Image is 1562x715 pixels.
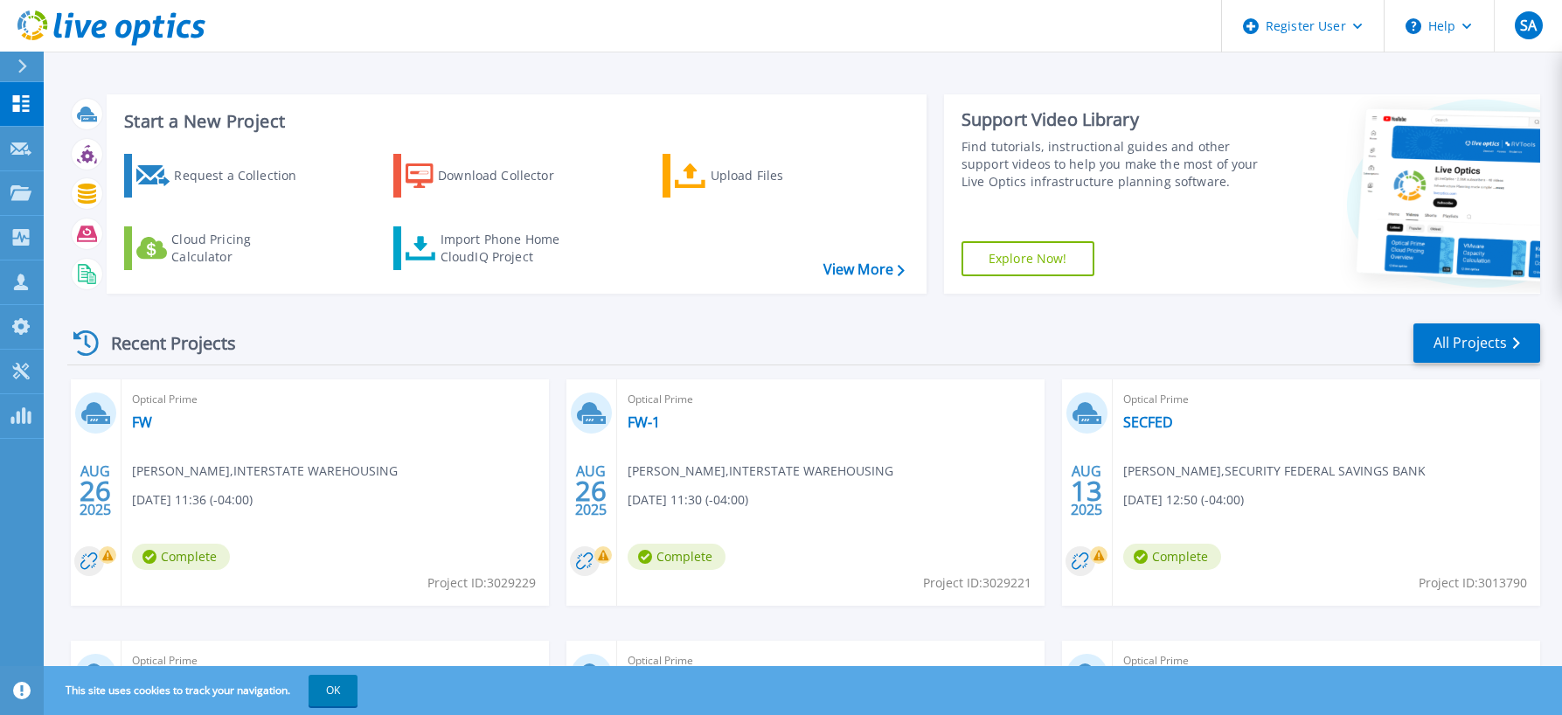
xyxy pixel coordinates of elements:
span: This site uses cookies to track your navigation. [48,675,358,706]
span: Complete [1123,544,1221,570]
div: Support Video Library [961,108,1264,131]
span: Optical Prime [1123,651,1530,670]
a: SECFED [1123,413,1173,431]
a: Upload Files [663,154,857,198]
span: Project ID: 3029221 [923,573,1031,593]
span: [PERSON_NAME] , INTERSTATE WAREHOUSING [628,462,893,481]
span: [DATE] 12:50 (-04:00) [1123,490,1244,510]
a: View More [823,261,905,278]
span: Complete [132,544,230,570]
span: [PERSON_NAME] , INTERSTATE WAREHOUSING [132,462,398,481]
div: Import Phone Home CloudIQ Project [441,231,577,266]
span: Optical Prime [628,390,1034,409]
a: Explore Now! [961,241,1094,276]
div: Download Collector [438,158,578,193]
div: Cloud Pricing Calculator [171,231,311,266]
a: All Projects [1413,323,1540,363]
div: AUG 2025 [574,459,607,523]
span: Optical Prime [132,651,538,670]
span: Optical Prime [132,390,538,409]
div: AUG 2025 [79,459,112,523]
span: [DATE] 11:30 (-04:00) [628,490,748,510]
div: AUG 2025 [1070,459,1103,523]
button: OK [309,675,358,706]
span: [DATE] 11:36 (-04:00) [132,490,253,510]
a: Request a Collection [124,154,319,198]
span: 26 [80,483,111,498]
span: Project ID: 3029229 [427,573,536,593]
a: FW-1 [628,413,660,431]
span: 13 [1071,483,1102,498]
h3: Start a New Project [124,112,904,131]
div: Find tutorials, instructional guides and other support videos to help you make the most of your L... [961,138,1264,191]
span: 26 [575,483,607,498]
span: Optical Prime [628,651,1034,670]
a: FW [132,413,152,431]
span: Optical Prime [1123,390,1530,409]
a: Cloud Pricing Calculator [124,226,319,270]
span: SA [1520,18,1537,32]
span: Project ID: 3013790 [1419,573,1527,593]
a: Download Collector [393,154,588,198]
div: Request a Collection [174,158,314,193]
div: Recent Projects [67,322,260,364]
span: [PERSON_NAME] , SECURITY FEDERAL SAVINGS BANK [1123,462,1426,481]
span: Complete [628,544,725,570]
div: Upload Files [711,158,850,193]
